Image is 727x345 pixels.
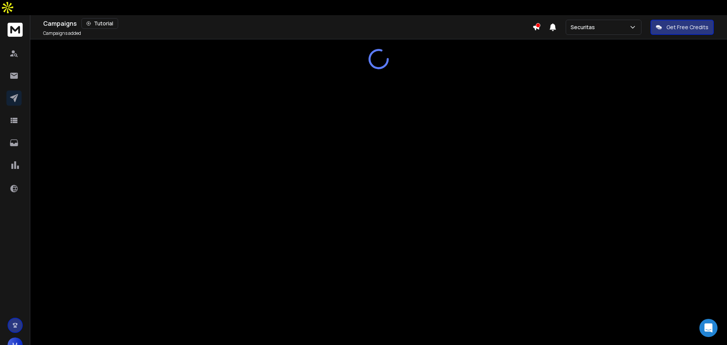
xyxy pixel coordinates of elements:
button: Tutorial [81,18,118,29]
p: Securitas [571,23,598,31]
div: Campaigns [43,18,532,29]
p: Get Free Credits [666,23,708,31]
button: Get Free Credits [651,20,714,35]
p: Campaigns added [43,30,81,36]
div: Open Intercom Messenger [699,319,718,337]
